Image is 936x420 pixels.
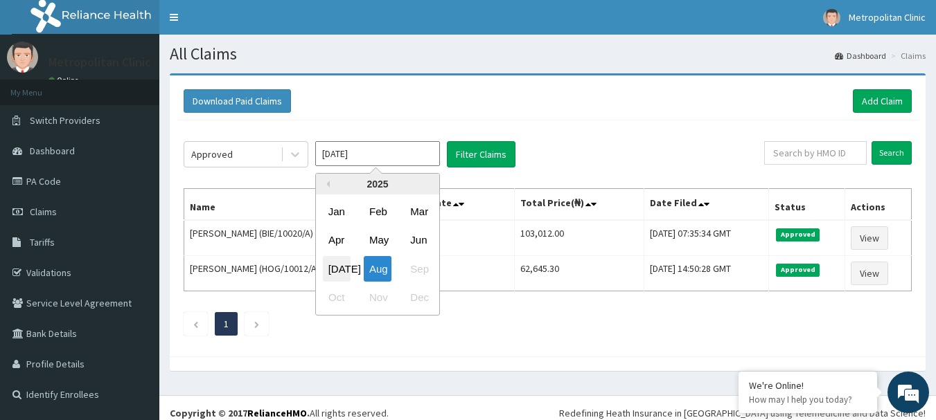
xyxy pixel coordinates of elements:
[853,89,912,113] a: Add Claim
[227,7,261,40] div: Minimize live chat window
[30,236,55,248] span: Tariffs
[447,141,515,167] button: Filter Claims
[776,228,820,241] span: Approved
[849,11,926,24] span: Metropolitan Clinic
[872,141,912,165] input: Search
[749,379,867,392] div: We're Online!
[323,199,351,224] div: Choose January 2025
[170,407,310,419] strong: Copyright © 2017 .
[184,256,375,291] td: [PERSON_NAME] (HOG/10012/A)
[224,318,229,330] a: Page 1 is your current page
[514,256,644,291] td: 62,645.30
[749,394,867,405] p: How may I help you today?
[30,114,100,127] span: Switch Providers
[191,147,233,161] div: Approved
[644,256,768,291] td: [DATE] 14:50:28 GMT
[323,228,351,253] div: Choose April 2025
[851,262,888,285] a: View
[184,189,375,221] th: Name
[835,50,886,62] a: Dashboard
[845,189,912,221] th: Actions
[7,276,264,325] textarea: Type your message and hit 'Enter'
[315,141,440,166] input: Select Month and Year
[48,75,82,85] a: Online
[247,407,307,419] a: RelianceHMO
[72,77,233,95] div: Chat with us now
[316,174,439,194] div: 2025
[888,50,926,62] li: Claims
[323,181,330,188] button: Previous Year
[405,228,432,253] div: Choose June 2025
[30,145,75,157] span: Dashboard
[184,89,291,113] button: Download Paid Claims
[26,69,56,104] img: d_794563401_company_1708531726252_794563401
[364,256,391,282] div: Choose August 2025
[7,42,38,73] img: User Image
[364,228,391,253] div: Choose May 2025
[405,199,432,224] div: Choose March 2025
[364,199,391,224] div: Choose February 2025
[823,9,840,26] img: User Image
[193,318,199,330] a: Previous page
[776,264,820,276] span: Approved
[514,220,644,256] td: 103,012.00
[769,189,845,221] th: Status
[851,226,888,250] a: View
[559,406,926,420] div: Redefining Heath Insurance in [GEOGRAPHIC_DATA] using Telemedicine and Data Science!
[764,141,867,165] input: Search by HMO ID
[170,45,926,63] h1: All Claims
[184,220,375,256] td: [PERSON_NAME] (BIE/10020/A)
[30,206,57,218] span: Claims
[316,197,439,312] div: month 2025-08
[644,189,768,221] th: Date Filed
[48,56,151,69] p: Metropolitan Clinic
[514,189,644,221] th: Total Price(₦)
[644,220,768,256] td: [DATE] 07:35:34 GMT
[323,256,351,282] div: Choose July 2025
[254,318,260,330] a: Next page
[80,123,191,263] span: We're online!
